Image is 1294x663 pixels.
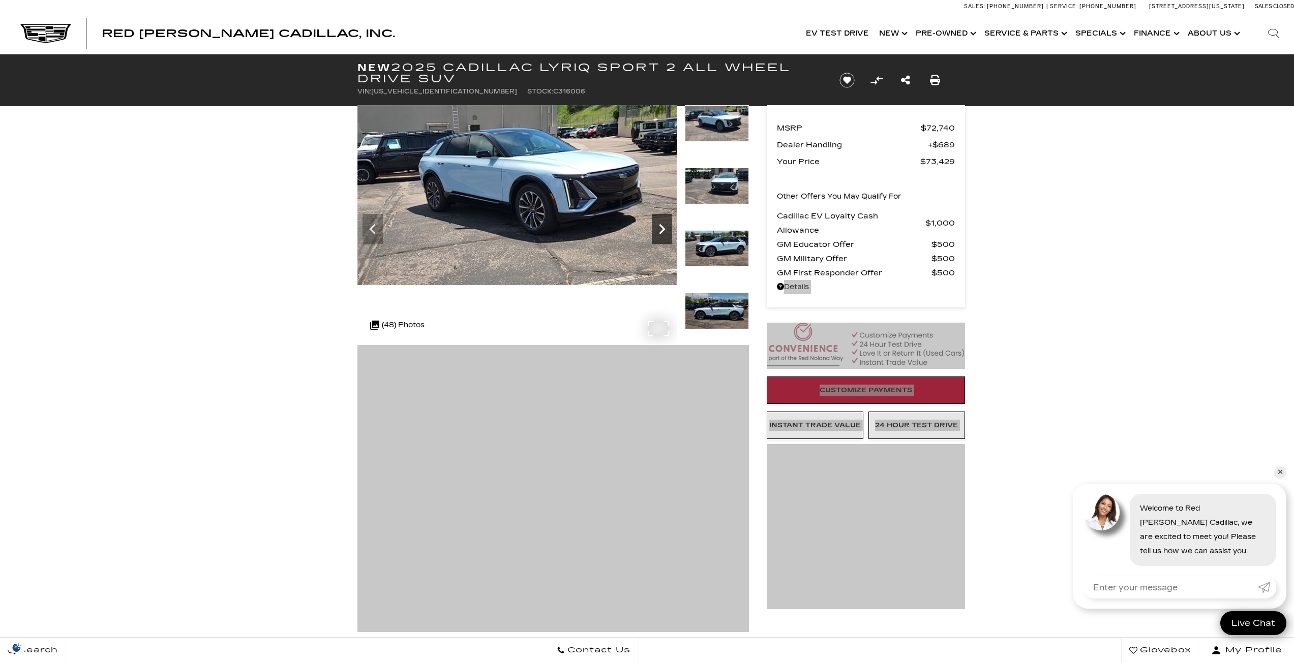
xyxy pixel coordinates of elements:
span: Customize Payments [820,386,912,394]
span: Stock: [527,88,553,95]
span: Dealer Handling [777,138,928,152]
button: Open user profile menu [1199,638,1294,663]
span: $73,429 [920,154,955,169]
div: Previous [363,214,383,244]
a: Specials [1070,13,1129,54]
a: Cadillac EV Loyalty Cash Allowance $1,000 [777,209,955,237]
span: 24 Hour Test Drive [875,421,958,429]
a: Dealer Handling $689 [777,138,955,152]
span: Red [PERSON_NAME] Cadillac, Inc. [102,27,395,40]
span: Your Price [777,154,920,169]
span: MSRP [777,121,921,135]
a: [STREET_ADDRESS][US_STATE] [1149,3,1245,10]
span: $1,000 [925,216,955,230]
div: (48) Photos [365,313,430,337]
span: C316006 [553,88,585,95]
img: New 2025 Nimbus Metallic Cadillac Sport 2 image 4 [685,230,749,267]
a: GM First Responder Offer $500 [777,266,955,280]
a: Live Chat [1220,611,1286,635]
iframe: Watch videos, learn about new EV models, and find the right one for you! [357,345,749,627]
span: $500 [931,251,955,266]
a: Pre-Owned [911,13,979,54]
span: Instant Trade Value [769,421,861,429]
span: Sales: [1255,3,1273,10]
section: Click to Open Cookie Consent Modal [5,642,28,653]
img: Agent profile photo [1083,494,1120,530]
a: EV Test Drive [801,13,874,54]
a: Print this New 2025 Cadillac LYRIQ Sport 2 All Wheel Drive SUV [930,73,940,87]
span: Service: [1050,3,1078,10]
button: Save vehicle [836,72,858,88]
a: MSRP $72,740 [777,121,955,135]
div: Welcome to Red [PERSON_NAME] Cadillac, we are excited to meet you! Please tell us how we can assi... [1130,494,1276,566]
a: Details [777,280,955,294]
img: New 2025 Nimbus Metallic Cadillac Sport 2 image 3 [685,168,749,204]
span: Contact Us [565,643,630,657]
a: Red [PERSON_NAME] Cadillac, Inc. [102,28,395,39]
a: Finance [1129,13,1183,54]
span: GM Military Offer [777,251,931,266]
a: Service & Parts [979,13,1070,54]
a: Your Price $73,429 [777,154,955,169]
span: Sales: [964,3,985,10]
a: Share this New 2025 Cadillac LYRIQ Sport 2 All Wheel Drive SUV [901,73,910,87]
img: New 2025 Nimbus Metallic Cadillac Sport 2 image 2 [685,105,749,142]
span: [US_VEHICLE_IDENTIFICATION_NUMBER] [371,88,517,95]
span: Search [16,643,58,657]
span: [PHONE_NUMBER] [987,3,1044,10]
span: $500 [931,237,955,251]
a: Sales: [PHONE_NUMBER] [964,4,1046,9]
span: $689 [928,138,955,152]
span: My Profile [1221,643,1282,657]
div: Next [652,214,672,244]
span: [PHONE_NUMBER] [1079,3,1136,10]
span: Closed [1273,3,1294,10]
button: Compare Vehicle [869,73,884,88]
span: GM First Responder Offer [777,266,931,280]
h1: 2025 Cadillac LYRIQ Sport 2 All Wheel Drive SUV [357,62,823,84]
a: Customize Payments [767,376,965,404]
input: Enter your message [1083,576,1258,598]
iframe: YouTube video player [767,444,965,604]
a: Glovebox [1121,638,1199,663]
a: Contact Us [549,638,639,663]
img: New 2025 Nimbus Metallic Cadillac Sport 2 image 5 [685,293,749,329]
span: $72,740 [921,121,955,135]
p: Other Offers You May Qualify For [777,190,901,204]
a: Instant Trade Value [767,412,863,439]
span: GM Educator Offer [777,237,931,251]
span: Live Chat [1226,617,1280,629]
strong: New [357,61,391,74]
a: GM Educator Offer $500 [777,237,955,251]
img: Cadillac Dark Logo with Cadillac White Text [20,24,71,43]
a: Submit [1258,576,1276,598]
a: 24 Hour Test Drive [868,412,965,439]
a: Service: [PHONE_NUMBER] [1046,4,1139,9]
a: GM Military Offer $500 [777,251,955,266]
img: New 2025 Nimbus Metallic Cadillac Sport 2 image 2 [357,105,677,285]
span: VIN: [357,88,371,95]
span: $500 [931,266,955,280]
a: About Us [1183,13,1243,54]
a: New [874,13,911,54]
span: Cadillac EV Loyalty Cash Allowance [777,209,925,237]
img: Opt-Out Icon [5,642,28,653]
span: Glovebox [1137,643,1191,657]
